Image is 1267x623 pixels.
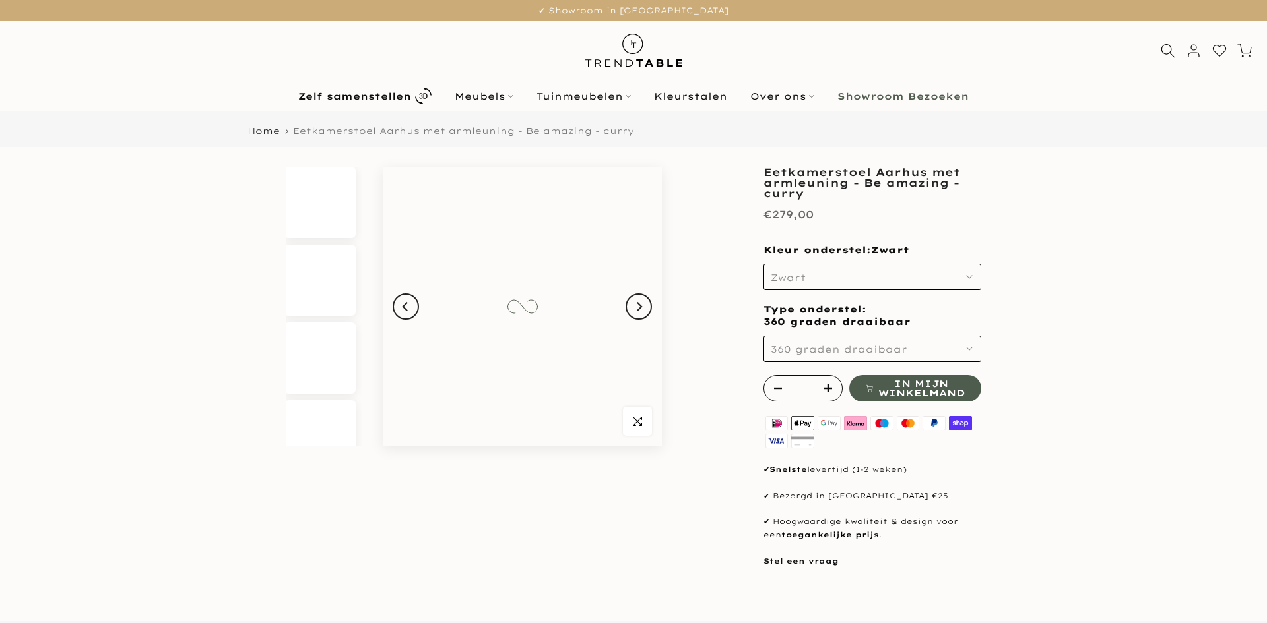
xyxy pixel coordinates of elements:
span: In mijn winkelmand [878,379,965,398]
span: 360 graden draaibaar [771,343,907,355]
a: Kleurstalen [643,88,739,104]
img: american express [790,432,816,450]
a: Meubels [443,88,525,104]
a: Stel een vraag [763,556,839,566]
strong: toegankelijke prijs [781,530,879,539]
b: Showroom Bezoeken [837,92,969,101]
button: In mijn winkelmand [849,375,981,401]
img: paypal [921,415,948,432]
span: Eetkamerstoel Aarhus met armleuning - Be amazing - curry [293,125,634,136]
img: maestro [868,415,895,432]
button: Previous [393,293,419,320]
p: ✔ Showroom in [GEOGRAPHIC_DATA] [16,3,1251,18]
span: 360 graden draaibaar [763,316,911,329]
div: €279,00 [763,205,814,224]
img: ideal [763,415,790,432]
p: ✔ Hoogwaardige kwaliteit & design voor een . [763,516,981,542]
img: trend-table [576,21,692,80]
button: Next [626,293,652,320]
p: ✔ Bezorgd in [GEOGRAPHIC_DATA] €25 [763,490,981,503]
span: Zwart [771,272,806,283]
img: google pay [816,415,843,432]
b: Zelf samenstellen [298,92,411,101]
span: Kleur onderstel: [763,244,909,256]
img: master [895,415,921,432]
img: apple pay [790,415,816,432]
a: Over ons [739,88,826,104]
img: shopify pay [948,415,974,432]
a: Tuinmeubelen [525,88,643,104]
span: Type onderstel: [763,303,911,328]
img: klarna [842,415,868,432]
img: visa [763,432,790,450]
span: Zwart [871,244,909,257]
strong: Snelste [769,465,807,474]
button: 360 graden draaibaar [763,336,981,362]
a: Zelf samenstellen [287,84,443,107]
a: Showroom Bezoeken [826,88,981,104]
h1: Eetkamerstoel Aarhus met armleuning - Be amazing - curry [763,167,981,198]
a: Home [247,127,280,135]
button: Zwart [763,264,981,290]
p: ✔ levertijd (1-2 weken) [763,463,981,477]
